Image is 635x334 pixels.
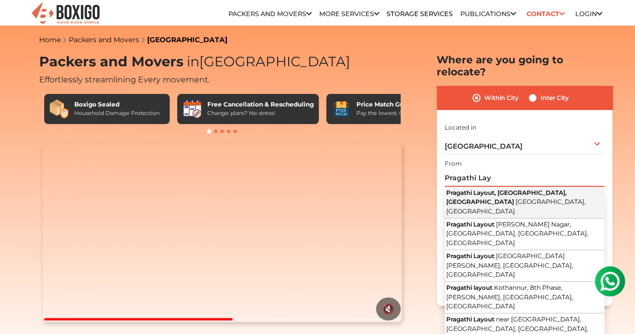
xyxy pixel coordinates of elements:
[331,99,351,119] img: Price Match Guarantee
[446,284,573,310] span: Kothannur, 8th Phase, [PERSON_NAME], [GEOGRAPHIC_DATA], [GEOGRAPHIC_DATA]
[207,100,314,109] div: Free Cancellation & Rescheduling
[147,35,227,44] a: [GEOGRAPHIC_DATA]
[10,10,30,30] img: whatsapp-icon.svg
[445,250,604,282] button: Pragathi Layout [GEOGRAPHIC_DATA][PERSON_NAME], [GEOGRAPHIC_DATA], [GEOGRAPHIC_DATA]
[446,198,586,215] span: [GEOGRAPHIC_DATA], [GEOGRAPHIC_DATA]
[39,54,406,70] h1: Packers and Movers
[575,10,602,18] a: Login
[376,297,401,320] button: 🔇
[39,35,61,44] a: Home
[446,315,494,323] span: Pragathi Layout
[69,35,139,44] a: Packers and Movers
[445,187,604,218] button: Pragathi Layout, [GEOGRAPHIC_DATA], [GEOGRAPHIC_DATA] [GEOGRAPHIC_DATA], [GEOGRAPHIC_DATA]
[523,6,568,22] a: Contact
[445,169,604,187] input: Select Building or Nearest Landmark
[183,53,350,70] span: [GEOGRAPHIC_DATA]
[445,218,604,250] button: Pragathi Layout [PERSON_NAME] Nagar, [GEOGRAPHIC_DATA], [GEOGRAPHIC_DATA], [GEOGRAPHIC_DATA]
[484,92,519,104] label: Within City
[356,100,433,109] div: Price Match Guarantee
[39,75,210,84] span: Effortlessly streamlining Every movement.
[187,53,199,70] span: in
[49,99,69,119] img: Boxigo Sealed
[446,284,492,291] span: Pragathi layout
[207,109,314,118] div: Change plans? No stress!
[387,10,453,18] a: Storage Services
[446,220,588,247] span: [PERSON_NAME] Nagar, [GEOGRAPHIC_DATA], [GEOGRAPHIC_DATA], [GEOGRAPHIC_DATA]
[445,282,604,313] button: Pragathi layout Kothannur, 8th Phase, [PERSON_NAME], [GEOGRAPHIC_DATA], [GEOGRAPHIC_DATA]
[43,143,402,322] video: Your browser does not support the video tag.
[437,54,612,78] h2: Where are you going to relocate?
[446,189,567,205] span: Pragathi Layout, [GEOGRAPHIC_DATA], [GEOGRAPHIC_DATA]
[74,100,160,109] div: Boxigo Sealed
[446,252,494,260] span: Pragathi Layout
[446,252,573,278] span: [GEOGRAPHIC_DATA][PERSON_NAME], [GEOGRAPHIC_DATA], [GEOGRAPHIC_DATA]
[445,159,462,168] label: From
[445,123,476,132] label: Located in
[460,10,516,18] a: Publications
[541,92,569,104] label: Inter City
[228,10,312,18] a: Packers and Movers
[446,220,494,228] span: Pragathi Layout
[74,109,160,118] div: Household Damage Protection
[182,99,202,119] img: Free Cancellation & Rescheduling
[356,109,433,118] div: Pay the lowest. Guaranteed!
[319,10,379,18] a: More services
[31,2,101,26] img: Boxigo
[445,142,523,151] span: [GEOGRAPHIC_DATA]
